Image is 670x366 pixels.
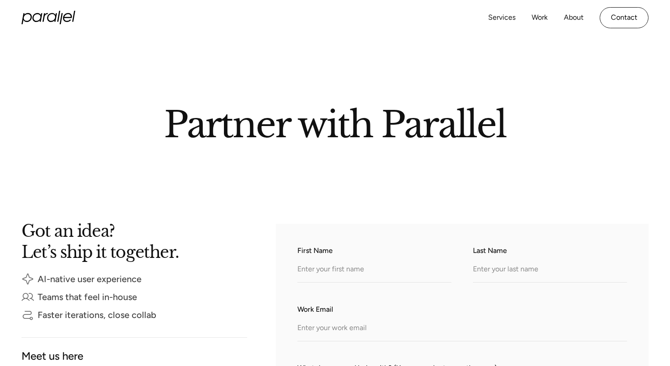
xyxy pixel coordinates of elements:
[297,317,627,341] input: Enter your work email
[297,258,451,283] input: Enter your first name
[21,224,247,258] h2: Got an idea? Let’s ship it together.
[488,11,515,24] a: Services
[297,245,451,256] label: First Name
[21,11,75,24] a: home
[38,294,137,300] div: Teams that feel in-house
[473,245,627,256] label: Last Name
[532,11,548,24] a: Work
[600,7,649,28] a: Contact
[21,352,247,360] div: Meet us here
[80,107,590,138] h2: Partner with Parallel
[564,11,584,24] a: About
[473,258,627,283] input: Enter your last name
[38,312,156,318] div: Faster iterations, close collab
[297,304,627,315] label: Work Email
[38,276,142,282] div: AI-native user experience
